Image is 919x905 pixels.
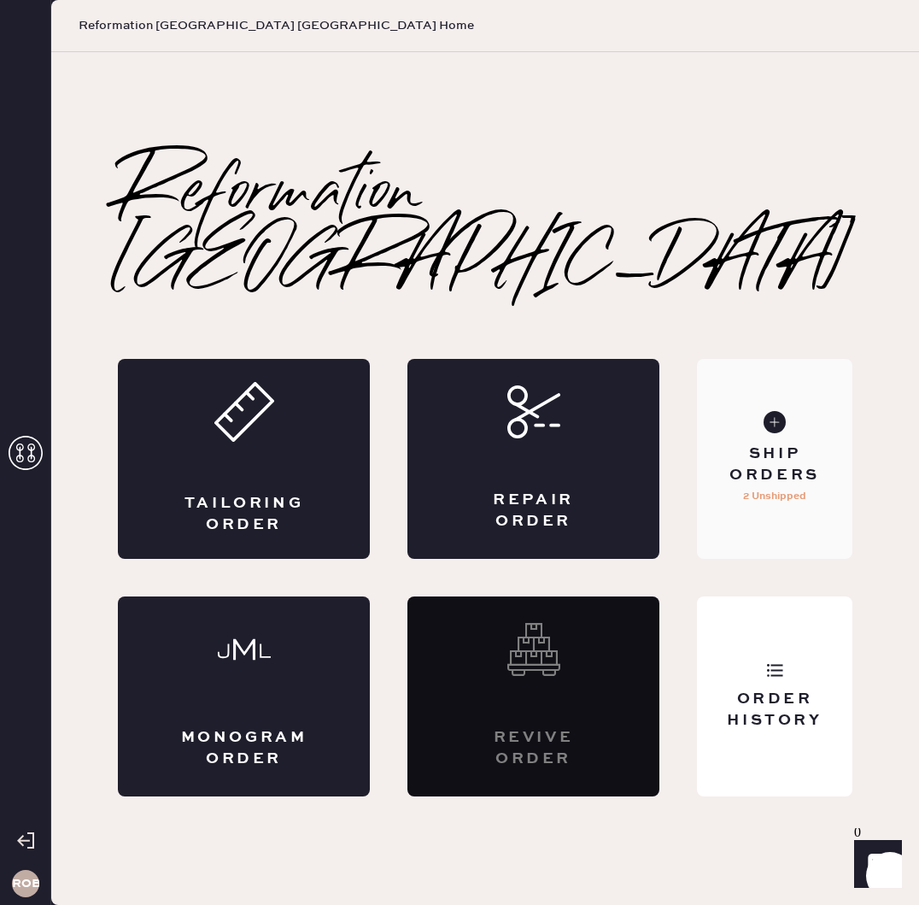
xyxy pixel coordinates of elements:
iframe: Front Chat [838,828,911,902]
p: 2 Unshipped [743,486,806,507]
div: Revive order [476,727,591,770]
div: Interested? Contact us at care@hemster.co [407,596,659,796]
div: Tailoring Order [184,493,303,536]
h3: ROBCA [12,878,39,890]
div: Ship Orders [711,444,839,486]
div: Order History [711,689,839,732]
span: Reformation [GEOGRAPHIC_DATA] [GEOGRAPHIC_DATA] Home [79,17,474,34]
div: Monogram Order [181,727,307,770]
h2: Reformation [GEOGRAPHIC_DATA] [118,161,852,297]
div: Repair Order [476,490,591,532]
